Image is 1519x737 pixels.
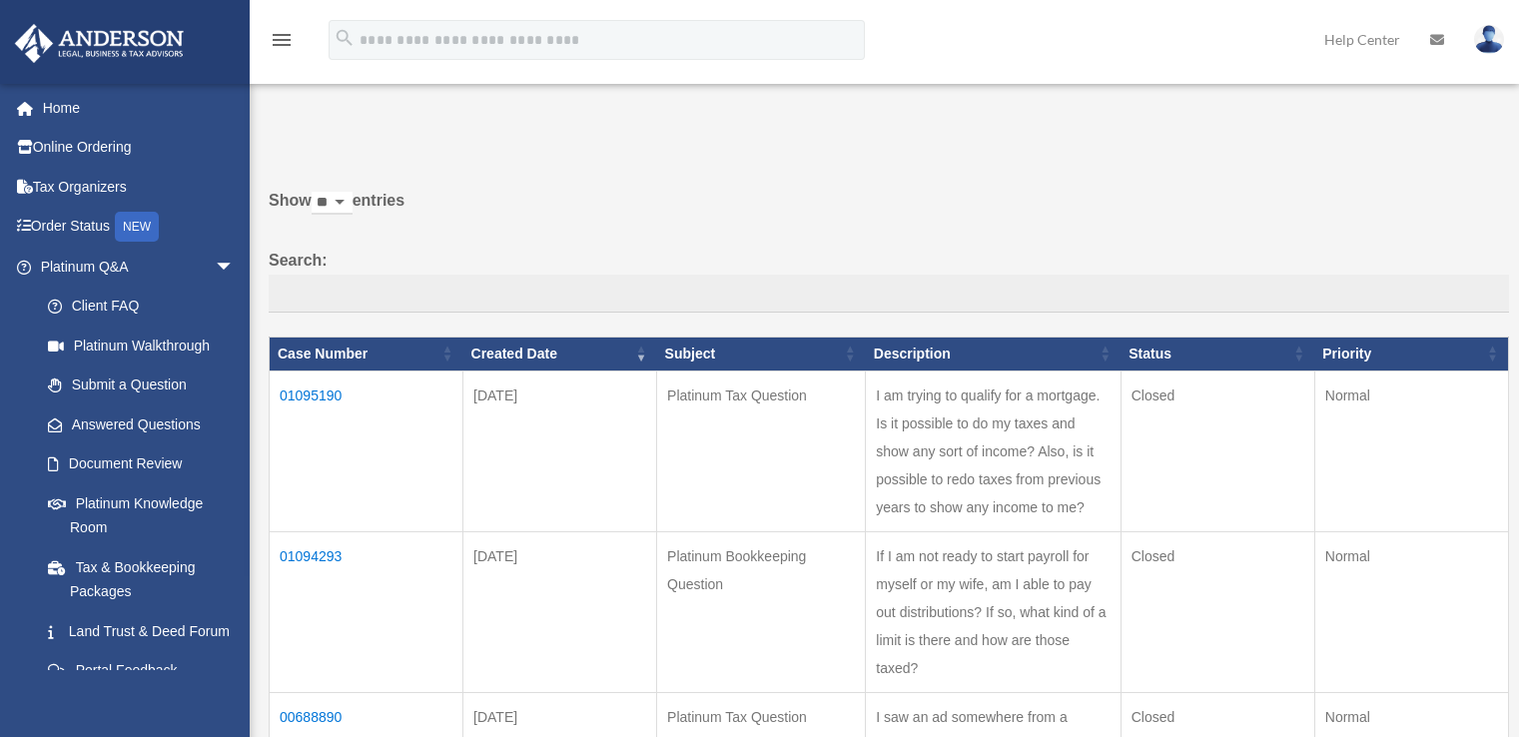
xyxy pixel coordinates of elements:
[270,531,463,692] td: 01094293
[14,167,265,207] a: Tax Organizers
[270,337,463,370] th: Case Number: activate to sort column ascending
[14,207,265,248] a: Order StatusNEW
[269,275,1509,313] input: Search:
[657,531,866,692] td: Platinum Bookkeeping Question
[1121,337,1314,370] th: Status: activate to sort column ascending
[463,337,657,370] th: Created Date: activate to sort column ascending
[270,370,463,531] td: 01095190
[28,483,255,547] a: Platinum Knowledge Room
[270,28,294,52] i: menu
[28,651,255,691] a: Portal Feedback
[28,404,245,444] a: Answered Questions
[14,247,255,287] a: Platinum Q&Aarrow_drop_down
[334,27,356,49] i: search
[866,370,1121,531] td: I am trying to qualify for a mortgage. Is it possible to do my taxes and show any sort of income?...
[269,187,1509,235] label: Show entries
[1121,531,1314,692] td: Closed
[1314,531,1508,692] td: Normal
[463,370,657,531] td: [DATE]
[1314,370,1508,531] td: Normal
[28,287,255,327] a: Client FAQ
[14,128,265,168] a: Online Ordering
[463,531,657,692] td: [DATE]
[312,192,353,215] select: Showentries
[28,611,255,651] a: Land Trust & Deed Forum
[657,337,866,370] th: Subject: activate to sort column ascending
[657,370,866,531] td: Platinum Tax Question
[28,366,255,405] a: Submit a Question
[28,444,255,484] a: Document Review
[269,247,1509,313] label: Search:
[115,212,159,242] div: NEW
[215,247,255,288] span: arrow_drop_down
[270,35,294,52] a: menu
[28,547,255,611] a: Tax & Bookkeeping Packages
[866,531,1121,692] td: If I am not ready to start payroll for myself or my wife, am I able to pay out distributions? If ...
[1121,370,1314,531] td: Closed
[1314,337,1508,370] th: Priority: activate to sort column ascending
[28,326,255,366] a: Platinum Walkthrough
[1474,25,1504,54] img: User Pic
[866,337,1121,370] th: Description: activate to sort column ascending
[9,24,190,63] img: Anderson Advisors Platinum Portal
[14,88,265,128] a: Home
